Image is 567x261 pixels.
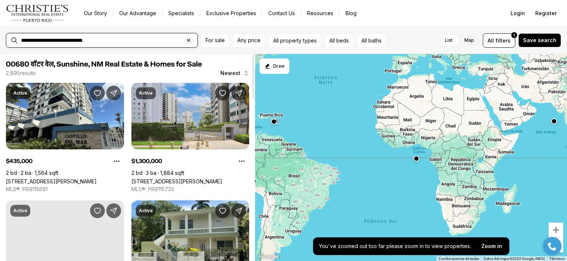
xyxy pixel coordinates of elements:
span: Save search [523,37,556,43]
button: Ampliar [549,223,563,237]
button: Zoom in [477,239,506,254]
p: Active [139,208,153,214]
button: Save Property: 59 KINGS COURT #503 [215,86,230,101]
span: 00680 वॉटर वेल, Sunshine, NM Real Estate & Homes for Sale [6,61,202,68]
span: All [488,37,494,44]
button: Any price [233,33,265,48]
a: Our Advantage [113,8,162,18]
p: Active [139,90,153,96]
button: For sale [201,33,230,48]
span: 1 [513,32,515,38]
button: Allfilters1 [483,33,515,48]
p: Zoom in [481,243,502,249]
span: For sale [206,37,225,43]
a: Specialists [162,8,200,18]
span: Any price [237,37,261,43]
span: filters [495,37,511,44]
p: Active [13,90,27,96]
span: Register [535,10,557,16]
button: Save Property: 1 958 #211 [215,203,230,218]
a: Resources [301,8,339,18]
button: Contact Us [262,8,301,18]
a: Blog [340,8,362,18]
a: 4633 Ave Isla Verde COND CASTILLO DEL MAR #201, CAROLINA PR, 00979 [6,178,97,184]
a: 59 KINGS COURT #503, SAN JUAN PR, 00912 [131,178,222,184]
button: All beds [324,33,354,48]
button: Newest [216,66,254,81]
p: Active [13,208,27,214]
label: Map [458,34,480,47]
img: logo [6,4,69,22]
span: Newest [220,70,240,76]
span: Datos del mapa ©2025 Google, INEGI [484,257,545,261]
button: Register [531,6,561,21]
button: Share Property [231,86,246,101]
button: Save Property: 3709 CALLE KEMILUZ [90,203,105,218]
a: Exclusive Properties [200,8,262,18]
button: All property types [268,33,322,48]
button: Clear search input [184,33,197,47]
button: Property options [234,154,249,169]
button: Share Property [106,203,121,218]
p: 2,895 results [6,70,36,76]
button: Login [506,6,529,21]
button: Property options [109,154,124,169]
p: You've zoomed out too far please zoom in to view properties. [319,243,471,249]
button: Start drawing [260,58,289,74]
button: All baths [357,33,386,48]
a: Our Story [78,8,113,18]
button: Save search [518,33,561,47]
label: List [439,34,458,47]
button: Share Property [231,203,246,218]
span: Login [511,10,525,16]
button: Share Property [106,86,121,101]
button: Save Property: 4633 Ave Isla Verde COND CASTILLO DEL MAR #201 [90,86,105,101]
